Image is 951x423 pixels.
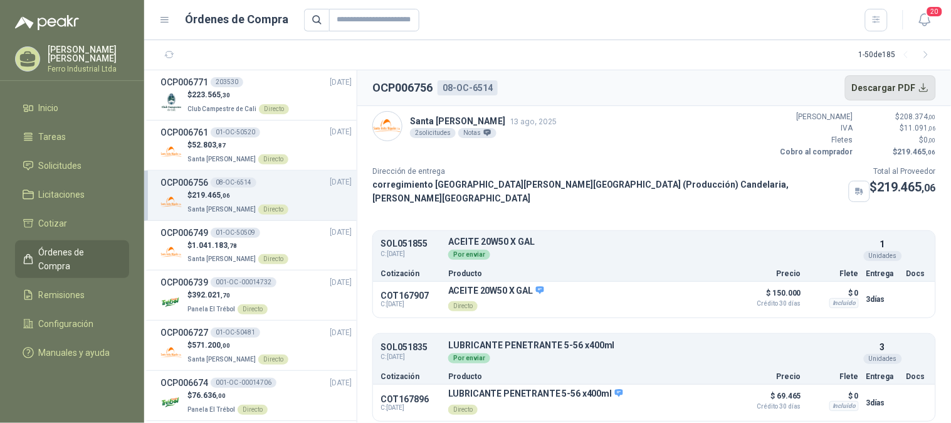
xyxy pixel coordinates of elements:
h2: OCP006756 [372,79,433,97]
a: Inicio [15,96,129,120]
span: ,00 [216,392,226,399]
div: Por enviar [448,250,490,260]
img: Logo peakr [15,15,79,30]
p: $ [187,139,288,151]
p: $ [861,146,936,158]
p: Cotización [381,373,441,380]
p: Cobro al comprador [778,146,853,158]
button: Descargar PDF [845,75,937,100]
div: Directo [448,301,478,311]
span: [DATE] [330,227,352,238]
span: ,00 [928,114,936,120]
span: Licitaciones [39,188,85,201]
span: C: [DATE] [381,404,441,412]
span: ,00 [221,342,230,349]
span: 11.091 [905,124,936,132]
p: Flete [809,373,859,380]
p: Precio [738,373,801,380]
span: 76.636 [192,391,226,400]
p: $ [870,178,936,197]
span: Tareas [39,130,66,144]
span: 0 [924,136,936,144]
p: Cotización [381,270,441,277]
span: [DATE] [330,327,352,339]
div: Directo [258,355,288,365]
p: $ [187,240,288,252]
p: corregimiento [GEOGRAPHIC_DATA][PERSON_NAME][GEOGRAPHIC_DATA] (Producción) Candelaria , [PERSON_N... [372,178,844,205]
a: Manuales y ayuda [15,341,129,365]
span: [DATE] [330,377,352,389]
p: SOL051835 [381,343,441,352]
h3: OCP006756 [160,176,208,190]
p: $ 0 [809,286,859,301]
img: Company Logo [160,91,182,113]
span: Panela El Trébol [187,406,235,413]
span: ,30 [221,92,230,99]
a: Configuración [15,312,129,336]
span: Cotizar [39,217,68,230]
span: ,06 [221,192,230,199]
span: ,00 [928,137,936,144]
span: 392.021 [192,291,230,299]
p: [PERSON_NAME] [PERSON_NAME] [48,45,129,63]
span: ,70 [221,292,230,299]
span: Crédito 30 días [738,404,801,410]
h3: OCP006749 [160,226,208,240]
p: 3 días [866,395,899,410]
p: $ [187,289,268,301]
p: Producto [448,373,731,380]
p: $ 150.000 [738,286,801,307]
p: ACEITE 20W50 X GAL [448,237,859,247]
span: C: [DATE] [381,352,441,362]
div: Directo [238,405,268,415]
div: Directo [448,405,478,415]
div: 203530 [211,77,243,87]
span: 52.803 [192,141,226,149]
div: Incluido [829,401,859,411]
h3: OCP006674 [160,376,208,390]
div: Directo [258,205,288,215]
span: Santa [PERSON_NAME] [187,156,256,163]
p: 3 [880,340,885,354]
a: Remisiones [15,283,129,307]
a: Solicitudes [15,154,129,178]
span: 571.200 [192,341,230,350]
div: 01-OC-50481 [211,328,260,338]
a: Cotizar [15,211,129,235]
span: 208.374 [900,112,936,121]
span: 219.465 [192,191,230,200]
div: Incluido [829,298,859,308]
a: OCP006674001-OC -00014706[DATE] Company Logo$76.636,00Panela El TrébolDirecto [160,376,352,415]
span: [DATE] [330,126,352,138]
p: $ [187,340,288,351]
a: Tareas [15,125,129,149]
span: ,87 [216,142,226,149]
p: $ 0 [809,388,859,404]
a: Órdenes de Compra [15,240,129,278]
p: Entrega [866,270,899,277]
p: ACEITE 20W50 X GAL [448,286,544,297]
span: Inicio [39,101,59,115]
h3: OCP006727 [160,326,208,340]
h1: Órdenes de Compra [186,11,289,28]
span: [DATE] [330,277,352,289]
span: C: [DATE] [381,249,441,259]
span: [DATE] [330,176,352,188]
div: Notas [458,128,497,138]
p: IVA [778,122,853,134]
span: 20 [926,6,943,18]
span: ,78 [228,242,237,249]
img: Company Logo [160,291,182,313]
span: Crédito 30 días [738,301,801,307]
span: ,06 [928,125,936,132]
p: $ 69.465 [738,388,801,410]
p: Precio [738,270,801,277]
p: $ [861,122,936,134]
div: 001-OC -00014732 [211,277,276,287]
span: Remisiones [39,288,85,302]
span: 223.565 [192,90,230,99]
p: 1 [880,237,885,251]
span: Santa [PERSON_NAME] [187,356,256,363]
p: Docs [906,373,928,380]
span: ,06 [927,149,936,156]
